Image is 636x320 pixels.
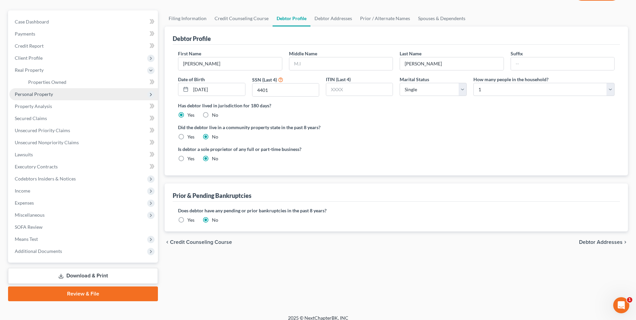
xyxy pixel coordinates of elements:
label: Marital Status [400,76,429,83]
a: Executory Contracts [9,161,158,173]
span: Means Test [15,236,38,242]
label: Middle Name [289,50,317,57]
a: Prior / Alternate Names [356,10,414,26]
a: SOFA Review [9,221,158,233]
input: XXXX [252,84,319,96]
span: Miscellaneous [15,212,45,218]
a: Secured Claims [9,112,158,124]
span: Payments [15,31,35,37]
span: Properties Owned [28,79,66,85]
label: No [212,112,218,118]
a: Property Analysis [9,100,158,112]
i: chevron_left [165,239,170,245]
span: Real Property [15,67,44,73]
label: Does debtor have any pending or prior bankruptcies in the past 8 years? [178,207,615,214]
label: Yes [187,134,194,140]
span: Credit Counseling Course [170,239,232,245]
a: Unsecured Priority Claims [9,124,158,137]
label: Yes [187,112,194,118]
label: ITIN (Last 4) [326,76,351,83]
span: Credit Report [15,43,44,49]
div: Prior & Pending Bankruptcies [173,192,251,200]
a: Lawsuits [9,149,158,161]
a: Credit Report [9,40,158,52]
label: Is debtor a sole proprietor of any full or part-time business? [178,146,393,153]
span: Codebtors Insiders & Notices [15,176,76,181]
a: Download & Print [8,268,158,284]
label: Did the debtor live in a community property state in the past 8 years? [178,124,615,131]
input: XXXX [326,83,393,96]
label: Has debtor lived in jurisdiction for 180 days? [178,102,615,109]
span: SOFA Review [15,224,43,230]
a: Debtor Profile [273,10,310,26]
input: -- [400,57,503,70]
label: Last Name [400,50,421,57]
a: Credit Counseling Course [211,10,273,26]
span: 1 [627,297,632,303]
span: Debtor Addresses [579,239,623,245]
span: Executory Contracts [15,164,58,169]
span: Case Dashboard [15,19,49,24]
a: Unsecured Nonpriority Claims [9,137,158,149]
i: chevron_right [623,239,628,245]
button: Debtor Addresses chevron_right [579,239,628,245]
label: How many people in the household? [473,76,548,83]
label: No [212,155,218,162]
span: Expenses [15,200,34,206]
input: MM/DD/YYYY [191,83,245,96]
a: Spouses & Dependents [414,10,469,26]
span: Unsecured Nonpriority Claims [15,140,79,145]
button: chevron_left Credit Counseling Course [165,239,232,245]
label: No [212,134,218,140]
span: Property Analysis [15,103,52,109]
span: Client Profile [15,55,43,61]
span: Lawsuits [15,152,33,157]
span: Additional Documents [15,248,62,254]
input: -- [178,57,282,70]
span: Income [15,188,30,194]
a: Payments [9,28,158,40]
a: Debtor Addresses [310,10,356,26]
a: Filing Information [165,10,211,26]
span: Secured Claims [15,115,47,121]
label: First Name [178,50,201,57]
a: Case Dashboard [9,16,158,28]
div: Debtor Profile [173,35,211,43]
input: -- [511,57,614,70]
label: No [212,217,218,223]
iframe: Intercom live chat [613,297,629,313]
label: SSN (Last 4) [252,76,277,83]
label: Date of Birth [178,76,205,83]
label: Yes [187,155,194,162]
label: Suffix [511,50,523,57]
span: Unsecured Priority Claims [15,127,70,133]
a: Review & File [8,286,158,301]
input: M.I [289,57,393,70]
span: Personal Property [15,91,53,97]
label: Yes [187,217,194,223]
a: Properties Owned [23,76,158,88]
